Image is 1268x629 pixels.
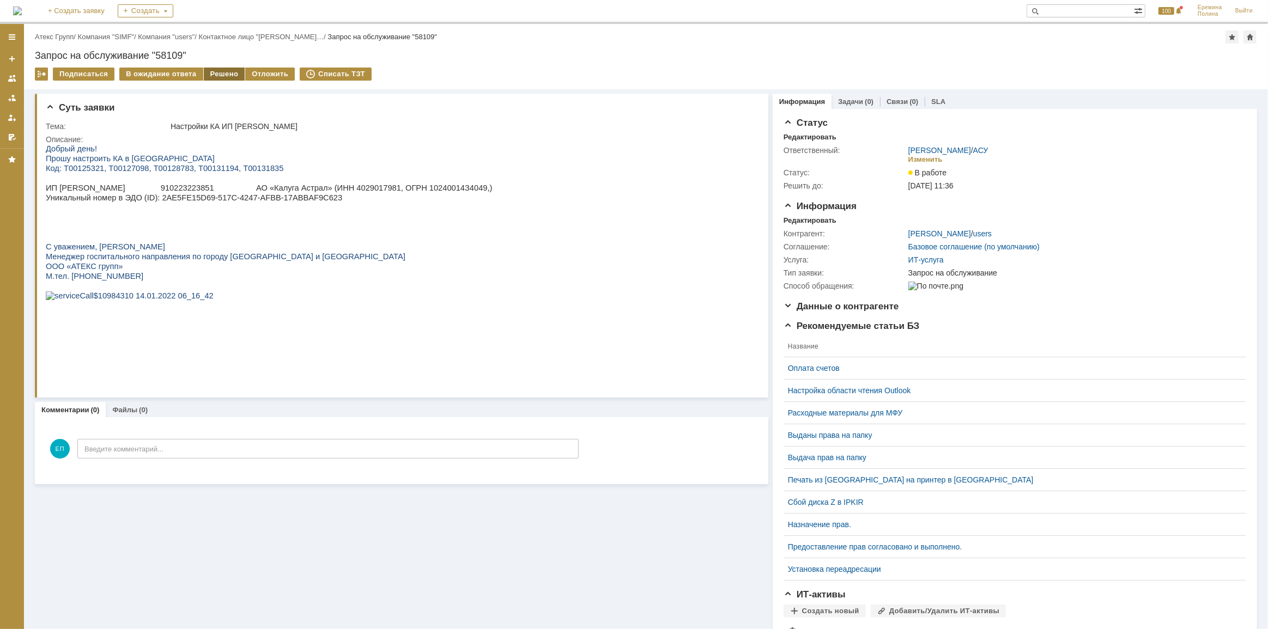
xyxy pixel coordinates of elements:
a: Сбой диска Z в IPKIR [788,498,1233,506]
div: Запрос на обслуживание "58109" [35,50,1257,61]
div: Тип заявки: [784,268,906,277]
div: / [908,229,992,238]
a: Задачи [838,97,863,106]
div: Работа с массовостью [35,68,48,81]
div: Описание: [46,135,753,144]
div: (0) [865,97,873,106]
a: Мои заявки [3,109,21,126]
a: SLA [931,97,945,106]
div: Запрос на обслуживание [908,268,1240,277]
div: / [138,33,198,41]
div: Добавить в избранное [1225,30,1239,44]
div: (0) [909,97,918,106]
span: В работе [908,168,947,177]
span: ИТ-активы [784,589,846,600]
span: ЕП [50,439,70,459]
a: Предоставление прав согласовано и выполнено. [788,542,1233,551]
div: Настройки КА ИП [PERSON_NAME] [171,122,750,131]
a: Базовое соглашение (по умолчанию) [908,242,1040,251]
a: Оплата счетов [788,364,1233,372]
a: Назначение прав. [788,520,1233,529]
div: Статус: [784,168,906,177]
span: Рекомендуемые статьи БЗ [784,321,920,331]
span: Суть заявки [46,102,114,113]
a: Мои согласования [3,129,21,146]
a: Печать из [GEOGRAPHIC_DATA] на принтер в [GEOGRAPHIC_DATA] [788,475,1233,484]
th: Название [784,336,1237,357]
img: По почте.png [908,282,963,290]
a: АСУ [973,146,988,155]
div: / [199,33,328,41]
div: Способ обращения: [784,282,906,290]
span: Статус [784,118,828,128]
span: [DATE] 11:36 [908,181,954,190]
a: users [973,229,992,238]
a: Заявки на командах [3,70,21,87]
a: Выдача прав на папку [788,453,1233,462]
div: / [908,146,988,155]
div: Редактировать [784,216,836,225]
div: / [78,33,138,41]
a: Установка переадресации [788,565,1233,573]
a: Настройка области чтения Outlook [788,386,1233,395]
a: Компания "SIMF" [78,33,134,41]
a: Выданы права на папку [788,431,1233,439]
a: Контактное лицо "[PERSON_NAME]… [199,33,324,41]
div: Услуга: [784,255,906,264]
span: Расширенный поиск [1134,5,1145,15]
a: Комментарии [41,406,89,414]
span: Еремина [1198,4,1222,11]
div: Ответственный: [784,146,906,155]
a: Расходные материалы для МФУ [788,408,1233,417]
a: Атекс Групп [35,33,74,41]
img: logo [13,7,22,15]
span: Данные о контрагенте [784,301,899,312]
a: Создать заявку [3,50,21,68]
div: Изменить [908,155,943,164]
div: (0) [139,406,148,414]
div: Сделать домашней страницей [1243,30,1257,44]
div: Контрагент: [784,229,906,238]
a: Компания "users" [138,33,195,41]
div: Запрос на обслуживание "58109" [327,33,437,41]
div: / [35,33,78,41]
a: [PERSON_NAME] [908,146,971,155]
span: Информация [784,201,857,211]
div: Редактировать [784,133,836,142]
div: Создать [118,4,173,17]
a: [PERSON_NAME] [908,229,971,238]
a: Заявки в моей ответственности [3,89,21,107]
span: Полина [1198,11,1222,17]
a: Связи [887,97,908,106]
div: (0) [91,406,100,414]
div: Тема: [46,122,168,131]
a: ИТ-услуга [908,255,944,264]
a: Информация [779,97,825,106]
div: Соглашение: [784,242,906,251]
a: Файлы [112,406,137,414]
a: Перейти на домашнюю страницу [13,7,22,15]
span: 100 [1158,7,1174,15]
div: Решить до: [784,181,906,190]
